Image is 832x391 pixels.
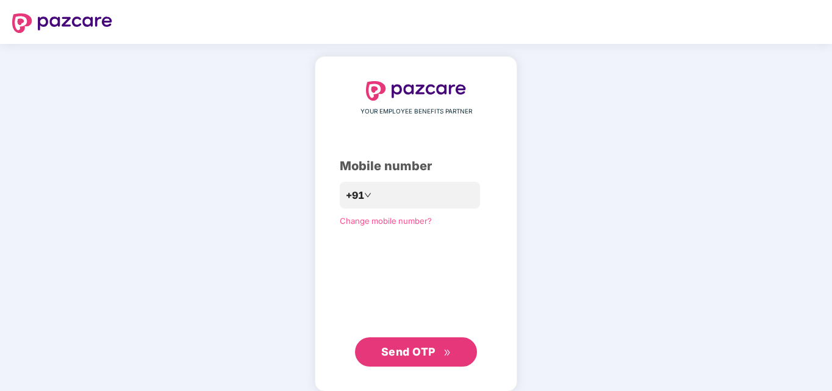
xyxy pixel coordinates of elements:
[340,157,492,176] div: Mobile number
[346,188,364,203] span: +91
[355,337,477,367] button: Send OTPdouble-right
[366,81,466,101] img: logo
[340,216,432,226] a: Change mobile number?
[364,192,371,199] span: down
[381,345,436,358] span: Send OTP
[360,107,472,117] span: YOUR EMPLOYEE BENEFITS PARTNER
[443,349,451,357] span: double-right
[12,13,112,33] img: logo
